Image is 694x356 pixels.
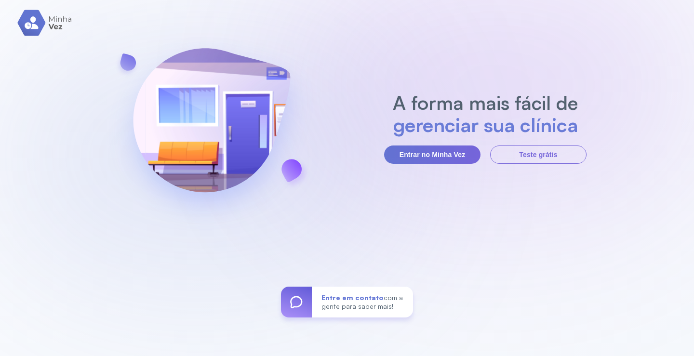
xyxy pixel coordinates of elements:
[490,145,587,164] button: Teste grátis
[384,145,480,164] button: Entrar no Minha Vez
[388,114,583,136] h2: gerenciar sua clínica
[321,293,384,302] span: Entre em contato
[17,10,73,36] img: logo.svg
[107,23,316,232] img: banner-login.svg
[388,92,583,114] h2: A forma mais fácil de
[281,287,413,317] a: Entre em contatocom a gente para saber mais!
[312,287,413,317] div: com a gente para saber mais!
